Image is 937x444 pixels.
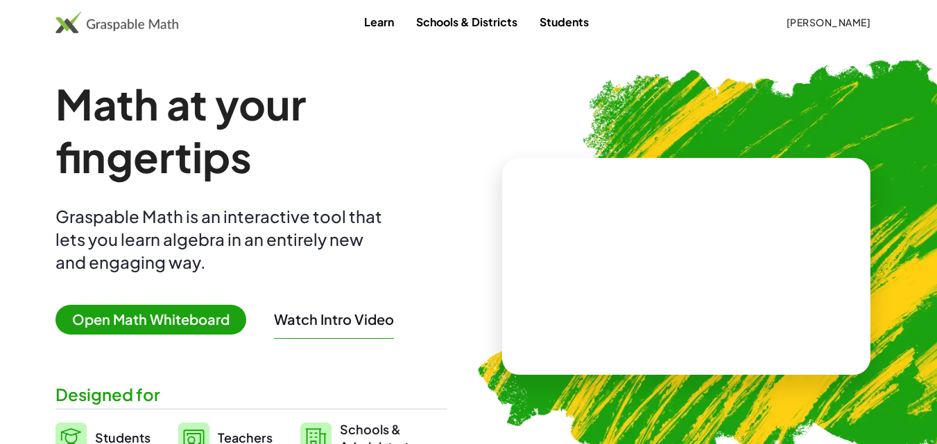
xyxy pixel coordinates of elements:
[582,214,790,318] video: What is this? This is dynamic math notation. Dynamic math notation plays a central role in how Gr...
[55,383,447,406] div: Designed for
[786,16,870,28] span: [PERSON_NAME]
[353,9,405,35] a: Learn
[55,78,447,183] h1: Math at your fingertips
[55,313,257,328] a: Open Math Whiteboard
[775,10,882,35] button: [PERSON_NAME]
[405,9,528,35] a: Schools & Districts
[274,310,394,328] button: Watch Intro Video
[55,305,246,335] span: Open Math Whiteboard
[55,205,388,274] div: Graspable Math is an interactive tool that lets you learn algebra in an entirely new and engaging...
[528,9,600,35] a: Students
